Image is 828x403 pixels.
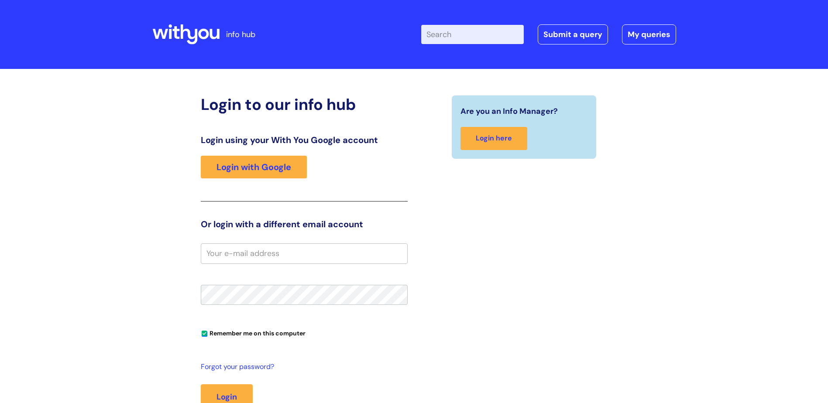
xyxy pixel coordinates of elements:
span: Are you an Info Manager? [460,104,558,118]
input: Remember me on this computer [202,331,207,337]
h3: Login using your With You Google account [201,135,408,145]
a: Login here [460,127,527,150]
a: Forgot your password? [201,361,403,373]
input: Your e-mail address [201,243,408,263]
a: Submit a query [538,24,608,44]
label: Remember me on this computer [201,328,306,337]
p: info hub [226,27,255,41]
h3: Or login with a different email account [201,219,408,229]
input: Search [421,25,524,44]
div: You can uncheck this option if you're logging in from a shared device [201,326,408,340]
a: My queries [622,24,676,44]
h2: Login to our info hub [201,95,408,114]
a: Login with Google [201,156,307,178]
